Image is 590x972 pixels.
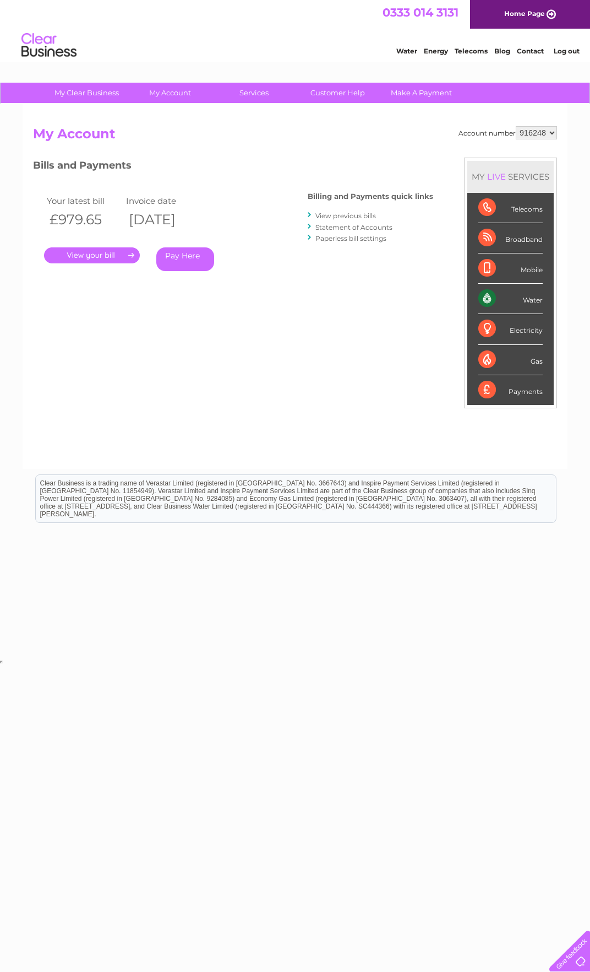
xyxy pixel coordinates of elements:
h3: Bills and Payments [33,158,433,177]
div: Clear Business is a trading name of Verastar Limited (registered in [GEOGRAPHIC_DATA] No. 3667643... [36,6,556,53]
a: . [44,247,140,263]
div: MY SERVICES [467,161,554,192]
img: logo.png [21,29,77,62]
th: [DATE] [123,208,203,231]
a: Make A Payment [376,83,467,103]
a: Paperless bill settings [315,234,386,242]
td: Invoice date [123,193,203,208]
a: Log out [554,47,580,55]
div: Water [478,284,543,314]
a: Water [396,47,417,55]
div: Broadband [478,223,543,253]
th: £979.65 [44,208,123,231]
a: My Account [125,83,216,103]
h4: Billing and Payments quick links [308,192,433,201]
td: Your latest bill [44,193,123,208]
div: Electricity [478,314,543,344]
div: Gas [478,345,543,375]
div: Telecoms [478,193,543,223]
div: Payments [478,375,543,405]
a: Customer Help [292,83,383,103]
h2: My Account [33,126,557,147]
a: Services [209,83,299,103]
a: Energy [424,47,448,55]
a: My Clear Business [41,83,132,103]
div: Mobile [478,253,543,284]
div: LIVE [485,171,508,182]
a: Telecoms [455,47,488,55]
a: Contact [517,47,544,55]
a: View previous bills [315,212,376,220]
div: Account number [458,126,557,139]
a: Blog [494,47,510,55]
a: Pay Here [156,247,214,271]
a: Statement of Accounts [315,223,392,231]
a: 0333 014 3131 [383,6,458,19]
